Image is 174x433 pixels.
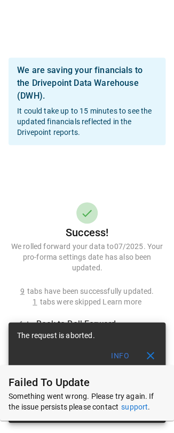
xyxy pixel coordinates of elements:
[9,223,165,240] h6: Success!
[9,296,165,307] p: tabs were skipped Learn more
[17,317,30,330] span: keyboard_return
[17,325,94,344] div: The request is aborted.
[17,61,157,142] div: It could take up to 15 minutes to see the updated financials reflected in the Drivepoint reports.
[20,286,25,295] span: 9
[144,349,157,362] span: close
[9,390,165,412] p: Something went wrong. Please try again. If the issue persists please contact .
[9,285,165,296] p: tabs have been successfully updated.
[9,240,165,272] p: We rolled forward your data to 07/2025 . Your pro-forma settings date has also been updated.
[36,317,157,330] span: Back to Roll Forward
[81,206,93,219] span: check
[9,373,165,390] h6: Failed To Update
[103,346,137,365] button: Info
[33,297,37,306] span: 1
[17,64,157,102] div: We are saving your financials to the Drivepoint Data Warehouse (DWH).
[121,402,148,411] a: support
